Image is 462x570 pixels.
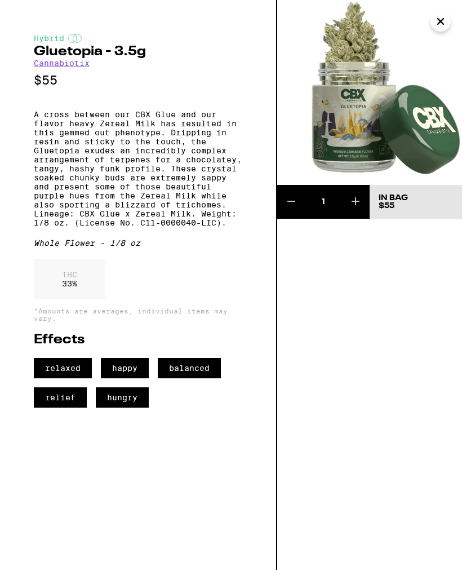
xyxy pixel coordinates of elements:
div: Whole Flower - 1/8 oz [34,238,242,248]
h2: Gluetopia - 3.5g [34,45,242,59]
span: relaxed [34,358,92,378]
span: happy [101,358,149,378]
div: 1 [305,196,342,207]
p: A cross between our CBX Glue and our flavor heavy Zereal Milk has resulted in this gemmed out phe... [34,110,242,227]
img: hybridColor.svg [68,34,82,43]
span: $55 [379,202,394,210]
span: hungry [96,387,149,408]
span: balanced [158,358,221,378]
div: In Bag [379,194,408,202]
a: Cannabiotix [34,59,90,68]
button: In Bag$55 [370,185,462,219]
p: $55 [34,73,242,87]
p: THC [62,270,77,279]
p: *Amounts are averages, individual items may vary. [34,307,242,322]
span: relief [34,387,87,408]
div: 33 % [34,259,105,299]
div: Hybrid [34,34,242,43]
h2: Effects [34,333,242,347]
button: Close [430,11,451,32]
